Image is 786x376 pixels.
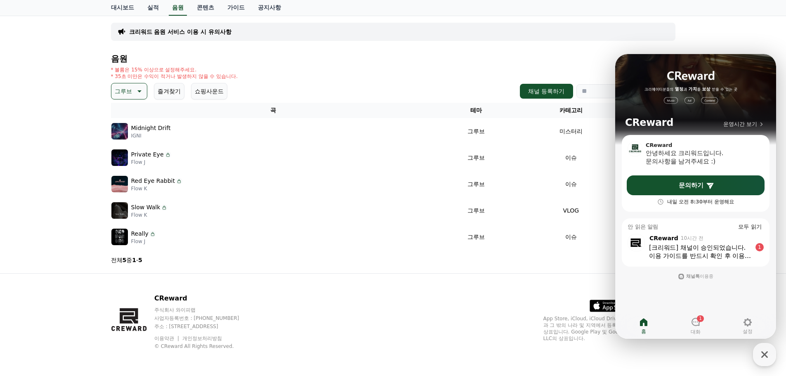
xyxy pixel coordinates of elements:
[517,144,625,171] td: 이슈
[111,229,128,245] img: music
[131,177,175,185] p: Red Eye Rabbit
[111,256,142,264] p: 전체 중 -
[517,224,625,250] td: 이슈
[543,315,675,342] p: App Store, iCloud, iCloud Drive 및 iTunes Store는 미국과 그 밖의 나라 및 지역에서 등록된 Apple Inc.의 서비스 상표입니다. Goo...
[154,315,255,322] p: 사업자등록번호 : [PHONE_NUMBER]
[435,171,517,197] td: 그루브
[131,238,156,245] p: Flow J
[435,144,517,171] td: 그루브
[111,66,238,73] p: * 볼륨은 15% 이상으로 설정해주세요.
[131,212,168,218] p: Flow K
[111,54,675,63] h4: 음원
[615,54,776,339] iframe: Channel chat
[111,73,238,80] p: * 35초 미만은 수익이 적거나 발생하지 않을 수 있습니다.
[191,83,227,99] button: 쇼핑사운드
[115,85,132,97] p: 그루브
[182,336,222,341] a: 개인정보처리방침
[132,257,136,263] strong: 1
[131,150,164,159] p: Private Eye
[154,323,255,330] p: 주소 : [STREET_ADDRESS]
[435,103,517,118] th: 테마
[517,171,625,197] td: 이슈
[154,293,255,303] p: CReward
[111,202,128,219] img: music
[517,103,625,118] th: 카테고리
[131,229,149,238] p: Really
[111,149,128,166] img: music
[520,84,573,99] button: 채널 등록하기
[131,185,182,192] p: Flow K
[435,197,517,224] td: 그루브
[123,257,127,263] strong: 5
[131,132,171,139] p: IGNI
[435,118,517,144] td: 그루브
[111,83,147,99] button: 그루브
[131,159,171,166] p: Flow J
[138,257,142,263] strong: 5
[517,197,625,224] td: VLOG
[154,336,180,341] a: 이용약관
[111,176,128,192] img: music
[154,307,255,313] p: 주식회사 와이피랩
[154,343,255,350] p: © CReward All Rights Reserved.
[129,28,231,36] a: 크리워드 음원 서비스 이용 시 유의사항
[435,224,517,250] td: 그루브
[517,118,625,144] td: 미스터리
[131,124,171,132] p: Midnight Drift
[131,203,161,212] p: Slow Walk
[154,83,184,99] button: 즐겨찾기
[111,103,435,118] th: 곡
[111,123,128,140] img: music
